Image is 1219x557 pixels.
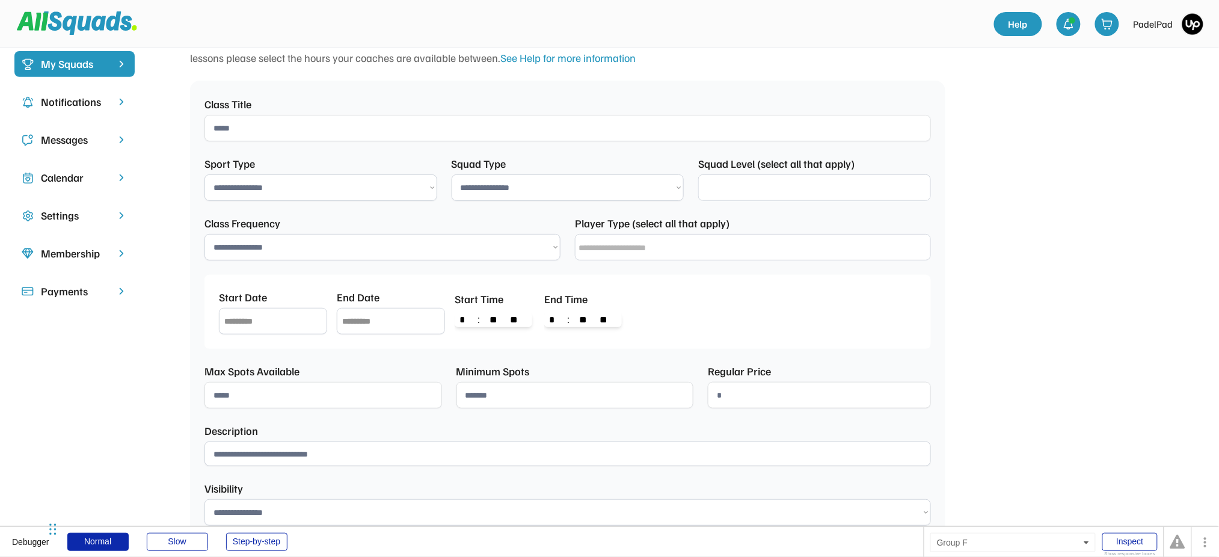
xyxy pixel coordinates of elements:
[994,12,1042,36] a: Help
[41,132,108,148] div: Messages
[115,96,127,108] img: chevron-right.svg
[22,58,34,70] img: Icon%20%2823%29.svg
[22,134,34,146] img: Icon%20copy%205.svg
[204,156,271,172] div: Sport Type
[452,156,518,172] div: Squad Type
[1102,552,1158,556] div: Show responsive boxes
[115,210,127,221] img: chevron-right.svg
[455,291,503,307] div: Start Time
[22,248,34,260] img: Icon%20copy%208.svg
[115,286,127,297] img: chevron-right.svg
[22,286,34,298] img: Icon%20%2815%29.svg
[1102,533,1158,551] div: Inspect
[204,363,299,380] div: Max Spots Available
[544,291,588,307] div: End Time
[204,215,280,232] div: Class Frequency
[930,533,1096,552] div: Group F
[41,208,108,224] div: Settings
[190,34,945,66] div: Create new and manage existing squads using the form below. For classes, select start and finish ...
[473,315,485,325] span: :
[22,172,34,184] img: Icon%20copy%207.svg
[67,533,129,551] div: Normal
[41,56,108,72] div: My Squads
[1181,12,1205,36] img: png-clipart-upwork-computer-icons-freelancer-others-miscellaneous-text-thumbnail.png
[219,289,267,306] div: Start Date
[698,156,855,172] div: Squad Level (select all that apply)
[41,245,108,262] div: Membership
[115,134,127,146] img: chevron-right.svg
[17,11,137,34] img: Squad%20Logo.svg
[1101,18,1113,30] img: shopping-cart-01%20%281%29.svg
[456,363,530,380] div: Minimum Spots
[575,215,729,232] div: Player Type (select all that apply)
[337,289,379,306] div: End Date
[1134,17,1173,31] div: PadelPad
[708,363,771,380] div: Regular Price
[115,172,127,183] img: chevron-right.svg
[1063,18,1075,30] img: bell-03%20%281%29.svg
[22,96,34,108] img: Icon%20copy%204.svg
[147,533,208,551] div: Slow
[226,533,287,551] div: Step-by-step
[115,58,127,70] img: chevron-right%20copy%203.svg
[562,315,574,325] span: :
[204,423,258,439] div: Description
[115,248,127,259] img: chevron-right.svg
[500,51,636,64] a: See Help for more information
[22,210,34,222] img: Icon%20copy%2016.svg
[204,481,271,497] div: Visibility
[204,96,251,112] div: Class Title
[41,170,108,186] div: Calendar
[41,283,108,300] div: Payments
[41,94,108,110] div: Notifications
